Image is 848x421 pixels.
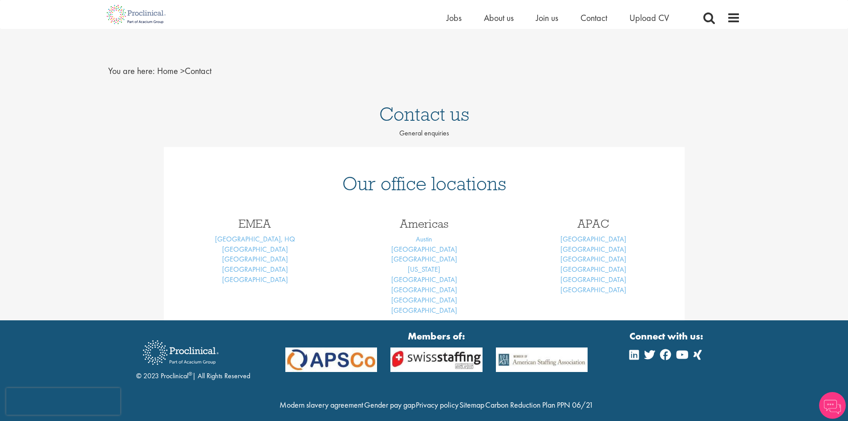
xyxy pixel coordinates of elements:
[222,265,288,274] a: [GEOGRAPHIC_DATA]
[215,234,295,244] a: [GEOGRAPHIC_DATA], HQ
[188,370,192,377] sup: ®
[346,218,502,229] h3: Americas
[560,234,626,244] a: [GEOGRAPHIC_DATA]
[280,400,363,410] a: Modern slavery agreement
[489,347,595,372] img: APSCo
[180,65,185,77] span: >
[391,275,457,284] a: [GEOGRAPHIC_DATA]
[560,245,626,254] a: [GEOGRAPHIC_DATA]
[560,275,626,284] a: [GEOGRAPHIC_DATA]
[408,265,440,274] a: [US_STATE]
[560,254,626,264] a: [GEOGRAPHIC_DATA]
[222,245,288,254] a: [GEOGRAPHIC_DATA]
[177,218,333,229] h3: EMEA
[484,12,514,24] a: About us
[416,400,458,410] a: Privacy policy
[364,400,415,410] a: Gender pay gap
[629,12,669,24] a: Upload CV
[416,234,432,244] a: Austin
[485,400,593,410] a: Carbon Reduction Plan PPN 06/21
[580,12,607,24] a: Contact
[391,306,457,315] a: [GEOGRAPHIC_DATA]
[136,334,250,381] div: © 2023 Proclinical | All Rights Reserved
[819,392,846,419] img: Chatbot
[222,254,288,264] a: [GEOGRAPHIC_DATA]
[384,347,489,372] img: APSCo
[222,275,288,284] a: [GEOGRAPHIC_DATA]
[279,347,384,372] img: APSCo
[136,334,225,371] img: Proclinical Recruitment
[391,254,457,264] a: [GEOGRAPHIC_DATA]
[560,265,626,274] a: [GEOGRAPHIC_DATA]
[6,388,120,415] iframe: reCAPTCHA
[459,400,484,410] a: Sitemap
[157,65,178,77] a: breadcrumb link to Home
[629,329,705,343] strong: Connect with us:
[391,285,457,294] a: [GEOGRAPHIC_DATA]
[108,65,155,77] span: You are here:
[391,295,457,305] a: [GEOGRAPHIC_DATA]
[177,174,671,193] h1: Our office locations
[157,65,211,77] span: Contact
[285,329,588,343] strong: Members of:
[536,12,558,24] a: Join us
[391,245,457,254] a: [GEOGRAPHIC_DATA]
[446,12,462,24] a: Jobs
[560,285,626,294] a: [GEOGRAPHIC_DATA]
[515,218,671,229] h3: APAC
